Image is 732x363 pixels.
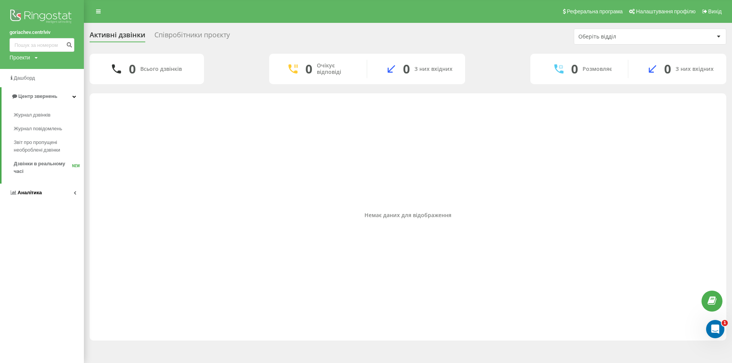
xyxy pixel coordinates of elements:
[636,8,695,14] span: Налаштування профілю
[317,62,355,75] div: Очікує відповіді
[583,66,612,72] div: Розмовляє
[14,157,84,178] a: Дзвінки в реальному часіNEW
[14,111,50,119] span: Журнал дзвінків
[567,8,623,14] span: Реферальна програма
[14,75,35,81] span: Дашборд
[676,66,714,72] div: З них вхідних
[14,122,84,136] a: Журнал повідомлень
[10,54,30,61] div: Проекти
[14,108,84,122] a: Журнал дзвінків
[578,34,669,40] div: Оберіть відділ
[14,125,62,133] span: Журнал повідомлень
[154,31,230,43] div: Співробітники проєкту
[14,160,72,175] span: Дзвінки в реальному часі
[18,93,57,99] span: Центр звернень
[18,190,42,195] span: Аналiтика
[90,31,145,43] div: Активні дзвінки
[414,66,453,72] div: З них вхідних
[96,212,720,218] div: Немає даних для відображення
[305,62,312,76] div: 0
[708,8,722,14] span: Вихід
[403,62,410,76] div: 0
[706,320,724,338] iframe: Intercom live chat
[571,62,578,76] div: 0
[2,87,84,106] a: Центр звернень
[10,38,74,52] input: Пошук за номером
[129,62,136,76] div: 0
[10,29,74,36] a: goriachev.centrlviv
[14,136,84,157] a: Звіт про пропущені необроблені дзвінки
[664,62,671,76] div: 0
[722,320,728,326] span: 1
[14,139,80,154] span: Звіт про пропущені необроблені дзвінки
[140,66,182,72] div: Всього дзвінків
[10,8,74,27] img: Ringostat logo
